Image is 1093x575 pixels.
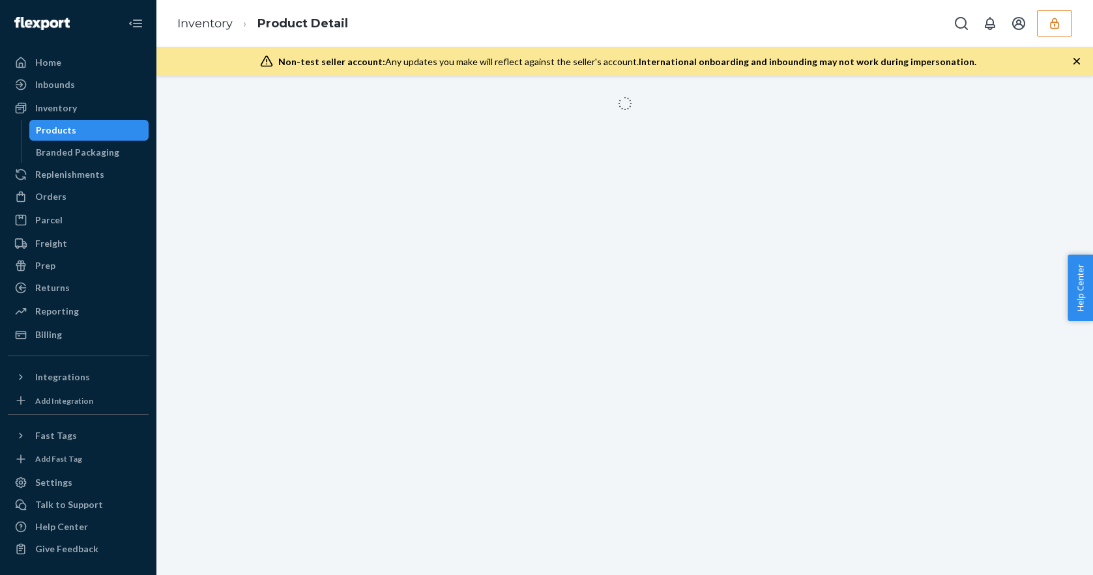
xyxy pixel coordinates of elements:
div: Integrations [35,371,90,384]
a: Replenishments [8,164,149,185]
div: Add Fast Tag [35,453,82,464]
a: Products [29,120,149,141]
div: Prep [35,259,55,272]
button: Talk to Support [8,494,149,515]
div: Returns [35,281,70,294]
a: Add Integration [8,393,149,409]
a: Billing [8,324,149,345]
a: Inventory [8,98,149,119]
a: Prep [8,255,149,276]
div: Fast Tags [35,429,77,442]
a: Freight [8,233,149,254]
a: Orders [8,186,149,207]
a: Returns [8,277,149,298]
a: Parcel [8,210,149,231]
a: Help Center [8,516,149,537]
div: Any updates you make will reflect against the seller's account. [278,55,976,68]
span: International onboarding and inbounding may not work during impersonation. [639,56,976,67]
div: Billing [35,328,62,341]
div: Products [36,124,76,137]
div: Home [35,56,61,69]
div: Help Center [35,520,88,533]
div: Inbounds [35,78,75,91]
div: Talk to Support [35,498,103,511]
span: Non-test seller account: [278,56,385,67]
div: Add Integration [35,395,93,406]
a: Inventory [177,16,233,31]
div: Settings [35,476,72,489]
a: Branded Packaging [29,142,149,163]
button: Integrations [8,367,149,387]
a: Inbounds [8,74,149,95]
a: Add Fast Tag [8,451,149,468]
div: Freight [35,237,67,250]
button: Fast Tags [8,425,149,446]
button: Help Center [1068,255,1093,321]
div: Parcel [35,214,63,227]
button: Open notifications [977,10,1003,36]
div: Orders [35,190,66,203]
a: Settings [8,472,149,493]
ol: breadcrumbs [167,5,358,43]
button: Open Search Box [948,10,974,36]
div: Reporting [35,305,79,318]
div: Replenishments [35,168,104,181]
img: Flexport logo [14,17,70,30]
div: Give Feedback [35,542,98,555]
a: Reporting [8,301,149,322]
button: Give Feedback [8,539,149,559]
a: Product Detail [257,16,348,31]
div: Branded Packaging [36,146,119,159]
button: Close Navigation [123,10,149,36]
button: Open account menu [1006,10,1032,36]
a: Home [8,52,149,73]
div: Inventory [35,102,77,115]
